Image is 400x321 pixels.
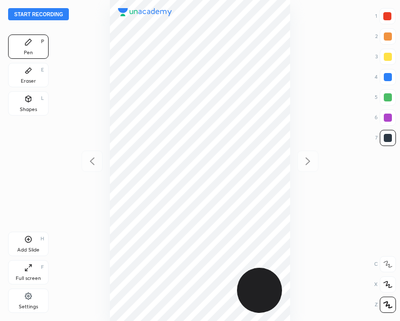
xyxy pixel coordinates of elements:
div: Full screen [16,276,41,281]
button: Start recording [8,8,69,20]
div: H [41,236,44,241]
img: logo.38c385cc.svg [118,8,172,16]
div: X [374,276,396,293]
div: 6 [375,110,396,126]
div: 1 [375,8,395,24]
div: L [41,96,44,101]
div: 2 [375,28,396,45]
div: 5 [375,89,396,105]
div: Settings [19,304,38,309]
div: 4 [375,69,396,85]
div: E [41,67,44,73]
div: P [41,39,44,44]
div: 7 [375,130,396,146]
div: Pen [24,50,33,55]
div: C [374,256,396,272]
div: Shapes [20,107,37,112]
div: Eraser [21,79,36,84]
div: Add Slide [17,247,39,253]
div: 3 [375,49,396,65]
div: F [41,265,44,270]
div: Z [375,297,396,313]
